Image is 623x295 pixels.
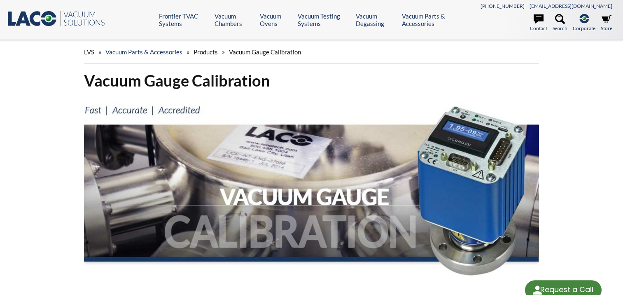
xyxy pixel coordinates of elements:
[553,14,567,32] a: Search
[84,40,539,64] div: » » »
[84,97,539,279] img: Vacuum Gauge Calibration header
[530,3,612,9] a: [EMAIL_ADDRESS][DOMAIN_NAME]
[105,48,182,56] a: Vacuum Parts & Accessories
[573,24,595,32] span: Corporate
[601,14,612,32] a: Store
[402,12,462,27] a: Vacuum Parts & Accessories
[260,12,291,27] a: Vacuum Ovens
[229,48,301,56] span: Vacuum Gauge Calibration
[530,14,547,32] a: Contact
[194,48,218,56] span: Products
[481,3,525,9] a: [PHONE_NUMBER]
[84,48,94,56] span: LVS
[356,12,396,27] a: Vacuum Degassing
[215,12,254,27] a: Vacuum Chambers
[84,70,539,91] h1: Vacuum Gauge Calibration
[159,12,208,27] a: Frontier TVAC Systems
[298,12,350,27] a: Vacuum Testing Systems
